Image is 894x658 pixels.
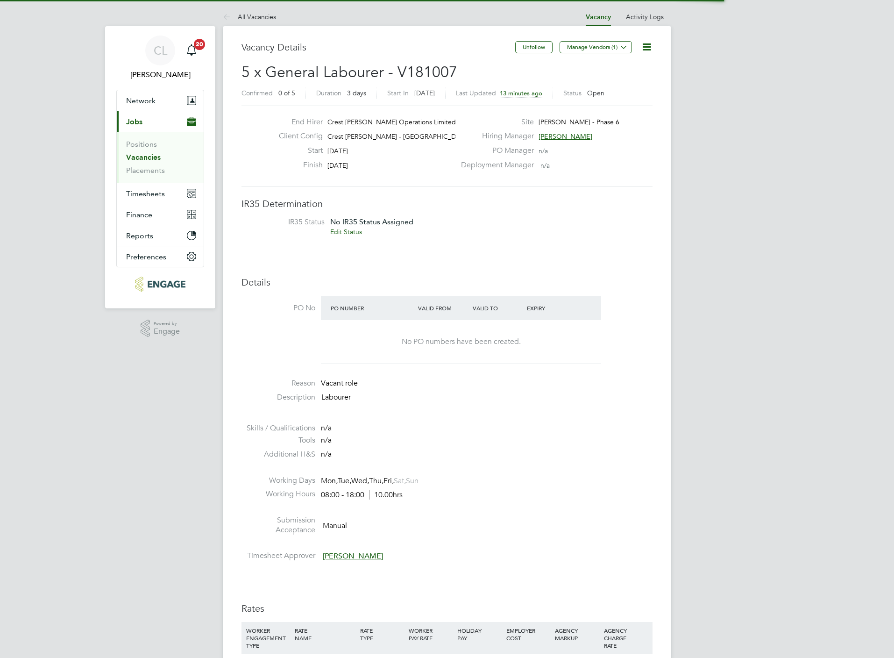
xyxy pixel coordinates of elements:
[321,379,358,388] span: Vacant role
[223,13,276,21] a: All Vacancies
[126,189,165,198] span: Timesheets
[241,489,315,499] label: Working Hours
[500,89,542,97] span: 13 minutes ago
[116,277,204,292] a: Go to home page
[141,320,180,337] a: Powered byEngage
[126,140,157,149] a: Positions
[278,89,295,97] span: 0 of 5
[540,161,550,170] span: n/a
[327,132,470,141] span: Crest [PERSON_NAME] - [GEOGRAPHIC_DATA]
[358,622,406,646] div: RATE TYPE
[292,622,357,646] div: RATE NAME
[241,198,653,210] h3: IR35 Determination
[327,161,348,170] span: [DATE]
[126,117,142,126] span: Jobs
[116,36,204,80] a: CL[PERSON_NAME]
[323,551,383,561] span: [PERSON_NAME]
[182,36,201,65] a: 20
[394,476,406,486] span: Sat,
[241,63,457,81] span: 5 x General Labourer - V181007
[241,423,315,433] label: Skills / Qualifications
[244,622,292,654] div: WORKER ENGAGEMENT TYPE
[416,300,470,316] div: Valid From
[241,379,315,388] label: Reason
[105,26,215,308] nav: Main navigation
[117,204,204,225] button: Finance
[327,147,348,155] span: [DATE]
[327,118,456,126] span: Crest [PERSON_NAME] Operations Limited
[154,328,180,336] span: Engage
[338,476,351,486] span: Tue,
[553,622,601,646] div: AGENCY MARKUP
[560,41,632,53] button: Manage Vendors (1)
[321,436,332,445] span: n/a
[241,89,273,97] label: Confirmed
[271,117,323,127] label: End Hirer
[455,160,534,170] label: Deployment Manager
[126,153,161,162] a: Vacancies
[328,300,416,316] div: PO Number
[455,622,504,646] div: HOLIDAY PAY
[194,39,205,50] span: 20
[323,521,347,530] span: Manual
[406,622,455,646] div: WORKER PAY RATE
[525,300,579,316] div: Expiry
[456,89,496,97] label: Last Updated
[504,622,553,646] div: EMPLOYER COST
[241,515,315,535] label: Submission Acceptance
[316,89,341,97] label: Duration
[369,476,383,486] span: Thu,
[414,89,435,97] span: [DATE]
[117,90,204,111] button: Network
[117,225,204,246] button: Reports
[455,146,534,156] label: PO Manager
[455,131,534,141] label: Hiring Manager
[117,111,204,132] button: Jobs
[241,476,315,486] label: Working Days
[241,276,653,288] h3: Details
[586,13,611,21] a: Vacancy
[117,246,204,267] button: Preferences
[241,450,315,459] label: Additional H&S
[539,132,592,141] span: [PERSON_NAME]
[470,300,525,316] div: Valid To
[116,69,204,80] span: Chloe Lyons
[406,476,419,486] span: Sun
[271,146,323,156] label: Start
[117,132,204,183] div: Jobs
[347,89,366,97] span: 3 days
[587,89,604,97] span: Open
[126,166,165,175] a: Placements
[126,210,152,219] span: Finance
[330,228,362,236] a: Edit Status
[126,231,153,240] span: Reports
[563,89,582,97] label: Status
[251,217,325,227] label: IR35 Status
[455,117,534,127] label: Site
[241,436,315,445] label: Tools
[321,423,332,433] span: n/a
[351,476,369,486] span: Wed,
[241,602,653,615] h3: Rates
[241,393,315,402] label: Description
[330,337,592,347] div: No PO numbers have been created.
[330,217,413,226] span: No IR35 Status Assigned
[602,622,650,654] div: AGENCY CHARGE RATE
[241,41,515,53] h3: Vacancy Details
[271,131,323,141] label: Client Config
[241,303,315,313] label: PO No
[126,96,156,105] span: Network
[126,252,166,261] span: Preferences
[321,476,338,486] span: Mon,
[383,476,394,486] span: Fri,
[321,393,653,402] p: Labourer
[369,490,403,500] span: 10.00hrs
[117,183,204,204] button: Timesheets
[154,320,180,328] span: Powered by
[626,13,664,21] a: Activity Logs
[539,147,548,155] span: n/a
[515,41,553,53] button: Unfollow
[135,277,185,292] img: protechltd-logo-retina.png
[387,89,409,97] label: Start In
[241,551,315,561] label: Timesheet Approver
